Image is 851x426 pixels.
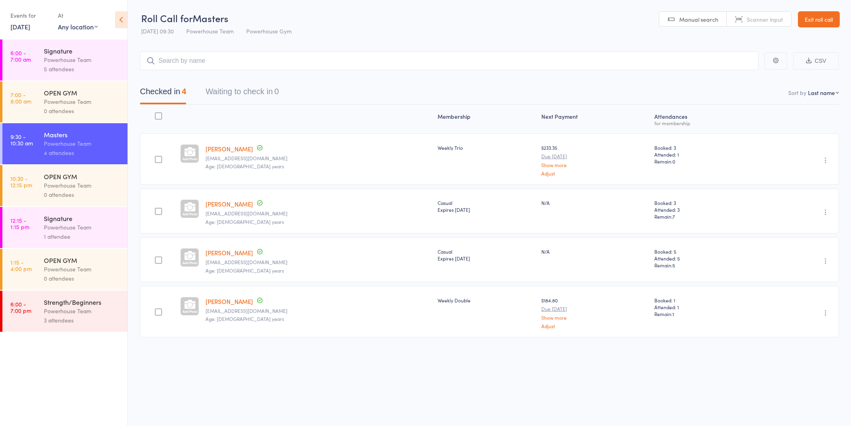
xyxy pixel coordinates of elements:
[654,206,759,213] span: Attended: 3
[747,15,783,23] span: Scanner input
[672,213,675,220] span: 7
[2,249,127,290] a: 1:15 -4:00 pmOPEN GYMPowerhouse Team0 attendees
[44,265,121,274] div: Powerhouse Team
[193,11,228,25] span: Masters
[206,267,284,274] span: Age: [DEMOGRAPHIC_DATA] years
[651,108,762,130] div: Atten­dances
[44,88,121,97] div: OPEN GYM
[206,145,253,153] a: [PERSON_NAME]
[541,199,648,206] div: N/A
[438,248,534,262] div: Casual
[672,262,675,269] span: 5
[44,106,121,116] div: 0 attendees
[541,153,648,159] small: Due [DATE]
[538,108,651,130] div: Next Payment
[654,310,759,317] span: Remain:
[654,199,759,206] span: Booked: 3
[798,11,840,27] a: Exit roll call
[438,297,534,304] div: Weekly Double
[44,148,121,157] div: 4 attendees
[206,248,253,257] a: [PERSON_NAME]
[10,259,32,272] time: 1:15 - 4:00 pm
[541,297,648,329] div: $184.80
[541,144,648,176] div: $233.35
[206,315,284,322] span: Age: [DEMOGRAPHIC_DATA] years
[541,306,648,312] small: Due [DATE]
[44,130,121,139] div: Masters
[58,9,98,22] div: At
[44,55,121,64] div: Powerhouse Team
[206,308,432,314] small: quinnsan@icloud.com
[44,97,121,106] div: Powerhouse Team
[44,181,121,190] div: Powerhouse Team
[44,232,121,241] div: 1 attendee
[274,87,279,96] div: 0
[541,162,648,168] a: Show more
[654,248,759,255] span: Booked: 5
[44,316,121,325] div: 3 attendees
[44,46,121,55] div: Signature
[44,298,121,306] div: Strength/Beginners
[438,144,534,151] div: Weekly Trio
[2,291,127,332] a: 6:00 -7:00 pmStrength/BeginnersPowerhouse Team3 attendees
[654,262,759,269] span: Remain:
[44,64,121,74] div: 5 attendees
[44,190,121,199] div: 0 attendees
[44,214,121,223] div: Signature
[654,158,759,165] span: Remain:
[541,323,648,329] a: Adjust
[206,200,253,208] a: [PERSON_NAME]
[141,27,174,35] span: [DATE] 09:30
[10,22,30,31] a: [DATE]
[2,81,127,122] a: 7:00 -8:00 amOPEN GYMPowerhouse Team0 attendees
[58,22,98,31] div: Any location
[808,89,835,97] div: Last name
[186,27,234,35] span: Powerhouse Team
[793,52,839,70] button: CSV
[44,306,121,316] div: Powerhouse Team
[140,52,758,70] input: Search by name
[2,123,127,164] a: 9:30 -10:30 amMastersPowerhouse Team4 attendees
[246,27,292,35] span: Powerhouse Gym
[44,223,121,232] div: Powerhouse Team
[672,310,674,317] span: 1
[140,83,186,104] button: Checked in4
[788,89,806,97] label: Sort by
[2,165,127,206] a: 10:30 -12:15 pmOPEN GYMPowerhouse Team0 attendees
[10,133,33,146] time: 9:30 - 10:30 am
[44,274,121,283] div: 0 attendees
[206,297,253,306] a: [PERSON_NAME]
[654,213,759,220] span: Remain:
[541,248,648,255] div: N/A
[672,158,675,165] span: 0
[654,120,759,126] div: for membership
[206,259,432,265] small: diannelibke@optusnet.com.au
[10,9,50,22] div: Events for
[10,91,31,104] time: 7:00 - 8:00 am
[182,87,186,96] div: 4
[10,217,29,230] time: 12:15 - 1:15 pm
[434,108,538,130] div: Membership
[44,172,121,181] div: OPEN GYM
[438,199,534,213] div: Casual
[44,139,121,148] div: Powerhouse Team
[141,11,193,25] span: Roll Call for
[679,15,718,23] span: Manual search
[654,304,759,310] span: Attended: 1
[206,163,284,170] span: Age: [DEMOGRAPHIC_DATA] years
[2,39,127,81] a: 6:00 -7:00 amSignaturePowerhouse Team5 attendees
[654,297,759,304] span: Booked: 1
[438,206,534,213] div: Expires [DATE]
[206,155,432,161] small: belld2524@gmail.com
[2,207,127,248] a: 12:15 -1:15 pmSignaturePowerhouse Team1 attendee
[541,315,648,320] a: Show more
[654,151,759,158] span: Attended: 1
[10,301,31,314] time: 6:00 - 7:00 pm
[44,256,121,265] div: OPEN GYM
[654,255,759,262] span: Attended: 5
[206,83,279,104] button: Waiting to check in0
[438,255,534,262] div: Expires [DATE]
[654,144,759,151] span: Booked: 3
[10,175,32,188] time: 10:30 - 12:15 pm
[541,171,648,176] a: Adjust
